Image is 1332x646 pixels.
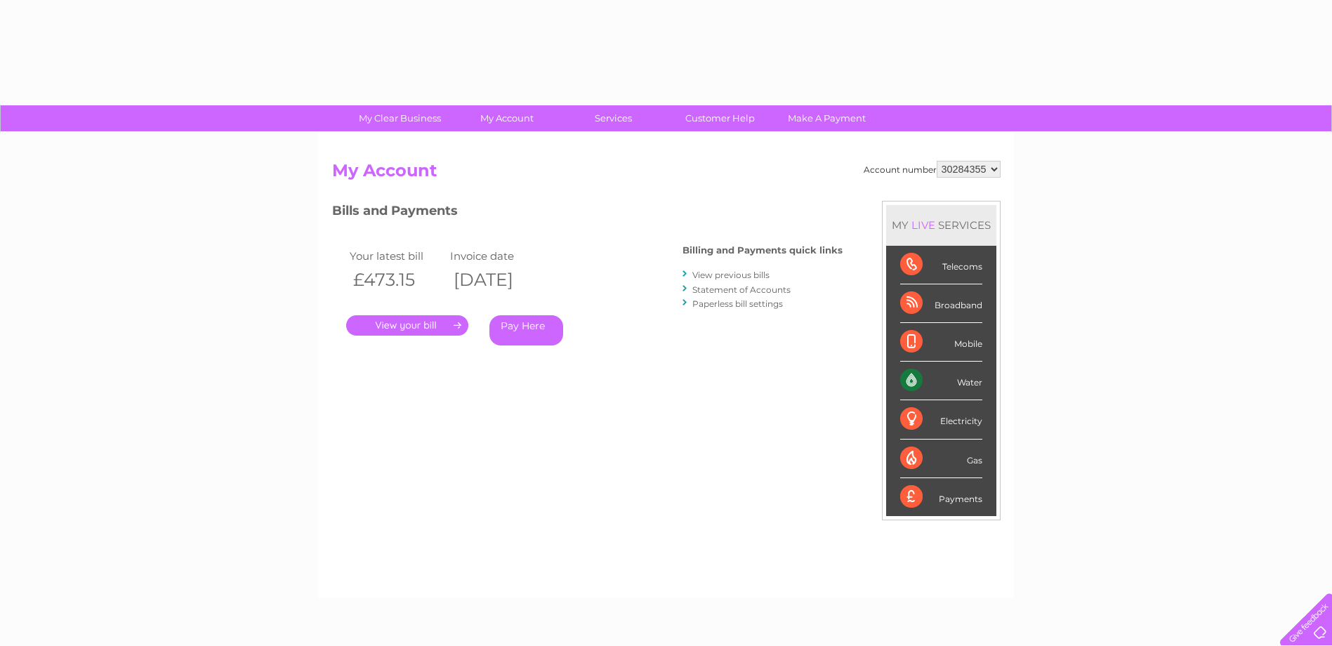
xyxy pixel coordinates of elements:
div: Water [900,362,982,400]
a: My Clear Business [342,105,458,131]
th: [DATE] [447,265,548,294]
a: . [346,315,468,336]
div: Account number [864,161,1001,178]
td: Your latest bill [346,246,447,265]
a: Pay Here [489,315,563,345]
a: View previous bills [692,270,770,280]
div: Payments [900,478,982,516]
a: Paperless bill settings [692,298,783,309]
h4: Billing and Payments quick links [683,245,843,256]
a: Services [555,105,671,131]
div: Broadband [900,284,982,323]
div: Electricity [900,400,982,439]
a: Make A Payment [769,105,885,131]
h2: My Account [332,161,1001,187]
div: Mobile [900,323,982,362]
div: Telecoms [900,246,982,284]
div: MY SERVICES [886,205,996,245]
td: Invoice date [447,246,548,265]
h3: Bills and Payments [332,201,843,225]
a: Statement of Accounts [692,284,791,295]
div: LIVE [909,218,938,232]
th: £473.15 [346,265,447,294]
div: Gas [900,440,982,478]
a: My Account [449,105,565,131]
a: Customer Help [662,105,778,131]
